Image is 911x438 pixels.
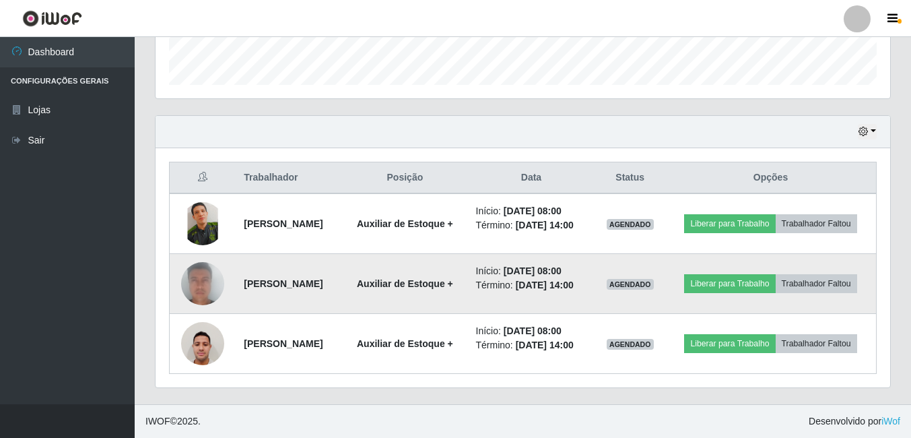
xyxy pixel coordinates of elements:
img: 1742239917826.jpeg [181,195,224,252]
button: Trabalhador Faltou [776,274,857,293]
li: Término: [476,338,587,352]
img: 1749045235898.jpeg [181,315,224,372]
li: Início: [476,264,587,278]
li: Término: [476,218,587,232]
span: AGENDADO [607,219,654,230]
button: Trabalhador Faltou [776,334,857,353]
img: CoreUI Logo [22,10,82,27]
strong: Auxiliar de Estoque + [357,338,453,349]
li: Início: [476,324,587,338]
span: AGENDADO [607,339,654,350]
img: 1748706192585.jpeg [181,239,224,328]
a: iWof [881,416,900,427]
th: Data [468,162,595,194]
th: Opções [665,162,876,194]
span: © 2025 . [145,414,201,429]
time: [DATE] 14:00 [516,220,574,230]
button: Liberar para Trabalho [684,334,775,353]
time: [DATE] 08:00 [504,325,562,336]
span: IWOF [145,416,170,427]
li: Término: [476,278,587,292]
strong: Auxiliar de Estoque + [357,218,453,229]
time: [DATE] 08:00 [504,206,562,216]
time: [DATE] 14:00 [516,280,574,290]
th: Status [595,162,665,194]
time: [DATE] 14:00 [516,340,574,350]
strong: Auxiliar de Estoque + [357,278,453,289]
button: Liberar para Trabalho [684,214,775,233]
strong: [PERSON_NAME] [244,338,323,349]
th: Posição [342,162,467,194]
button: Liberar para Trabalho [684,274,775,293]
span: Desenvolvido por [809,414,900,429]
th: Trabalhador [236,162,342,194]
li: Início: [476,204,587,218]
strong: [PERSON_NAME] [244,278,323,289]
strong: [PERSON_NAME] [244,218,323,229]
time: [DATE] 08:00 [504,265,562,276]
span: AGENDADO [607,279,654,290]
button: Trabalhador Faltou [776,214,857,233]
